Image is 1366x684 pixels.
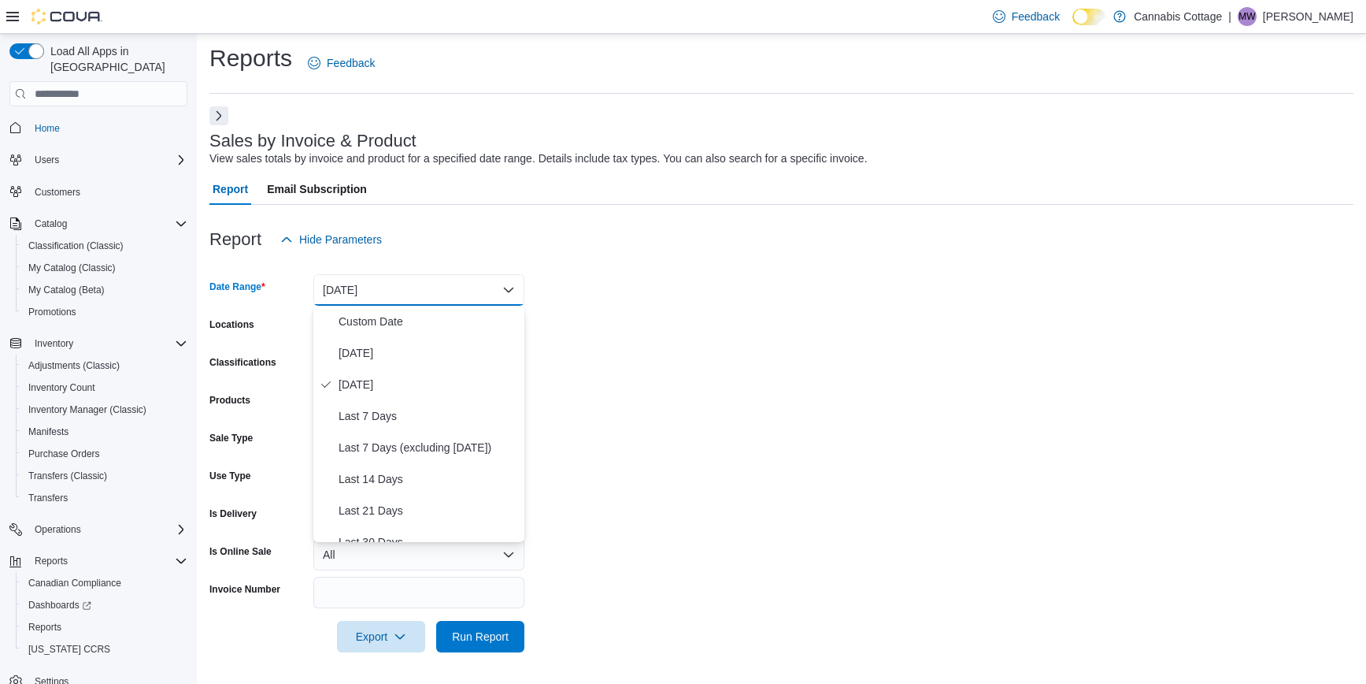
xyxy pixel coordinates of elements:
button: Inventory Count [16,377,194,399]
button: My Catalog (Beta) [16,279,194,301]
span: Last 21 Days [339,501,518,520]
button: Manifests [16,421,194,443]
span: Reports [28,552,187,571]
a: Canadian Compliance [22,574,128,593]
span: Promotions [28,306,76,318]
p: | [1228,7,1231,26]
span: Custom Date [339,312,518,331]
span: MW [1238,7,1255,26]
span: Inventory Manager (Classic) [22,400,187,419]
label: Classifications [209,356,276,369]
span: Transfers (Classic) [22,467,187,485]
span: Inventory [28,334,187,353]
span: Last 30 Days [339,533,518,552]
button: Operations [3,519,194,541]
span: Customers [28,182,187,202]
span: Feedback [1012,9,1060,24]
a: Dashboards [22,596,98,615]
a: Transfers [22,489,74,507]
span: [US_STATE] CCRS [28,643,110,656]
span: Washington CCRS [22,640,187,659]
a: Feedback [987,1,1066,32]
span: Purchase Orders [28,448,100,460]
button: Reports [16,616,194,638]
button: Catalog [3,213,194,235]
span: Customers [35,186,80,199]
a: Dashboards [16,594,194,616]
span: My Catalog (Beta) [22,281,187,299]
div: View sales totals by invoice and product for a specified date range. Details include tax types. Y... [209,151,868,167]
span: My Catalog (Classic) [28,262,116,274]
label: Invoice Number [209,583,280,596]
a: Home [28,119,66,138]
h3: Sales by Invoice & Product [209,132,416,151]
button: All [313,539,524,571]
span: Operations [28,520,187,539]
span: Operations [35,523,81,536]
span: Hide Parameters [299,232,382,247]
a: Transfers (Classic) [22,467,113,485]
p: Cannabis Cottage [1134,7,1222,26]
label: Products [209,394,250,407]
button: Hide Parameters [274,224,388,255]
a: Reports [22,618,68,637]
button: Reports [3,550,194,572]
button: Inventory [3,333,194,355]
button: Inventory [28,334,80,353]
label: Locations [209,318,254,331]
label: Date Range [209,281,265,293]
h3: Report [209,230,261,249]
span: Catalog [28,214,187,233]
span: Run Report [452,629,509,645]
span: My Catalog (Beta) [28,284,105,296]
span: Last 14 Days [339,470,518,489]
span: Adjustments (Classic) [28,359,120,372]
a: My Catalog (Beta) [22,281,111,299]
button: Users [3,149,194,171]
span: Reports [28,621,61,634]
a: Feedback [302,47,381,79]
button: Export [337,621,425,652]
button: Run Report [436,621,524,652]
span: Inventory Count [22,378,187,397]
button: Catalog [28,214,73,233]
span: Inventory Manager (Classic) [28,403,146,416]
span: Dashboards [28,599,91,612]
span: Users [35,154,59,166]
button: Inventory Manager (Classic) [16,399,194,421]
span: Users [28,151,187,169]
span: Export [346,621,416,652]
div: Select listbox [313,306,524,542]
a: Adjustments (Classic) [22,356,126,375]
span: Classification (Classic) [22,236,187,255]
button: Reports [28,552,74,571]
span: Email Subscription [267,173,367,205]
span: Purchase Orders [22,444,187,463]
span: Inventory [35,337,73,350]
button: Transfers [16,487,194,509]
div: Mariana Wolff [1238,7,1257,26]
button: Purchase Orders [16,443,194,465]
a: Classification (Classic) [22,236,130,255]
span: Transfers (Classic) [28,470,107,482]
span: Canadian Compliance [22,574,187,593]
span: Catalog [35,217,67,230]
label: Is Online Sale [209,545,272,558]
button: [DATE] [313,274,524,306]
button: Next [209,106,228,125]
span: Last 7 Days [339,407,518,426]
span: Home [35,122,60,135]
span: Promotions [22,303,187,322]
a: Promotions [22,303,83,322]
h1: Reports [209,43,292,74]
span: Report [213,173,248,205]
a: Inventory Count [22,378,102,397]
span: [DATE] [339,344,518,362]
span: Last 7 Days (excluding [DATE]) [339,438,518,457]
button: Transfers (Classic) [16,465,194,487]
a: Customers [28,183,87,202]
span: Load All Apps in [GEOGRAPHIC_DATA] [44,43,187,75]
span: Classification (Classic) [28,240,124,252]
button: My Catalog (Classic) [16,257,194,279]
